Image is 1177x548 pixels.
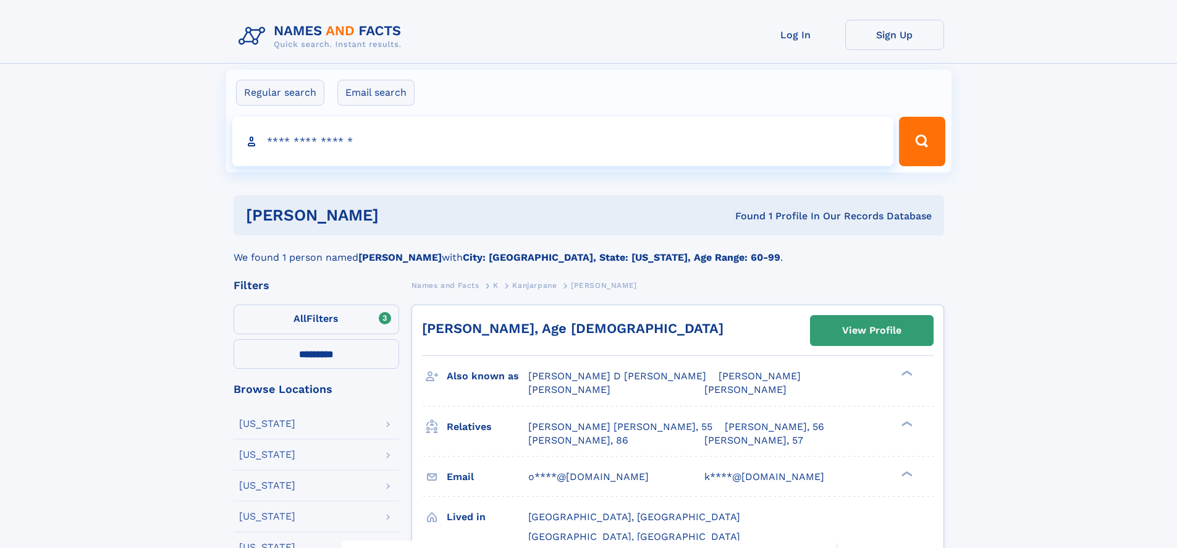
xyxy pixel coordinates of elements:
[811,316,933,345] a: View Profile
[232,117,894,166] input: search input
[528,384,610,395] span: [PERSON_NAME]
[719,370,801,382] span: [PERSON_NAME]
[725,420,824,434] a: [PERSON_NAME], 56
[447,466,528,487] h3: Email
[557,209,932,223] div: Found 1 Profile In Our Records Database
[528,531,740,542] span: [GEOGRAPHIC_DATA], [GEOGRAPHIC_DATA]
[239,481,295,491] div: [US_STATE]
[528,434,628,447] a: [PERSON_NAME], 86
[234,305,399,334] label: Filters
[493,277,499,293] a: K
[528,370,706,382] span: [PERSON_NAME] D [PERSON_NAME]
[411,277,479,293] a: Names and Facts
[234,384,399,395] div: Browse Locations
[704,384,787,395] span: [PERSON_NAME]
[528,420,712,434] a: [PERSON_NAME] [PERSON_NAME], 55
[898,419,913,428] div: ❯
[528,511,740,523] span: [GEOGRAPHIC_DATA], [GEOGRAPHIC_DATA]
[293,313,306,324] span: All
[234,235,944,265] div: We found 1 person named with .
[571,281,637,290] span: [PERSON_NAME]
[704,434,803,447] a: [PERSON_NAME], 57
[337,80,415,106] label: Email search
[898,470,913,478] div: ❯
[234,20,411,53] img: Logo Names and Facts
[447,366,528,387] h3: Also known as
[899,117,945,166] button: Search Button
[842,316,901,345] div: View Profile
[234,280,399,291] div: Filters
[239,450,295,460] div: [US_STATE]
[447,416,528,437] h3: Relatives
[236,80,324,106] label: Regular search
[845,20,944,50] a: Sign Up
[246,208,557,223] h1: [PERSON_NAME]
[239,419,295,429] div: [US_STATE]
[358,251,442,263] b: [PERSON_NAME]
[512,277,557,293] a: Kanjarpane
[512,281,557,290] span: Kanjarpane
[463,251,780,263] b: City: [GEOGRAPHIC_DATA], State: [US_STATE], Age Range: 60-99
[746,20,845,50] a: Log In
[898,369,913,377] div: ❯
[447,507,528,528] h3: Lived in
[239,512,295,521] div: [US_STATE]
[422,321,723,336] a: [PERSON_NAME], Age [DEMOGRAPHIC_DATA]
[493,281,499,290] span: K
